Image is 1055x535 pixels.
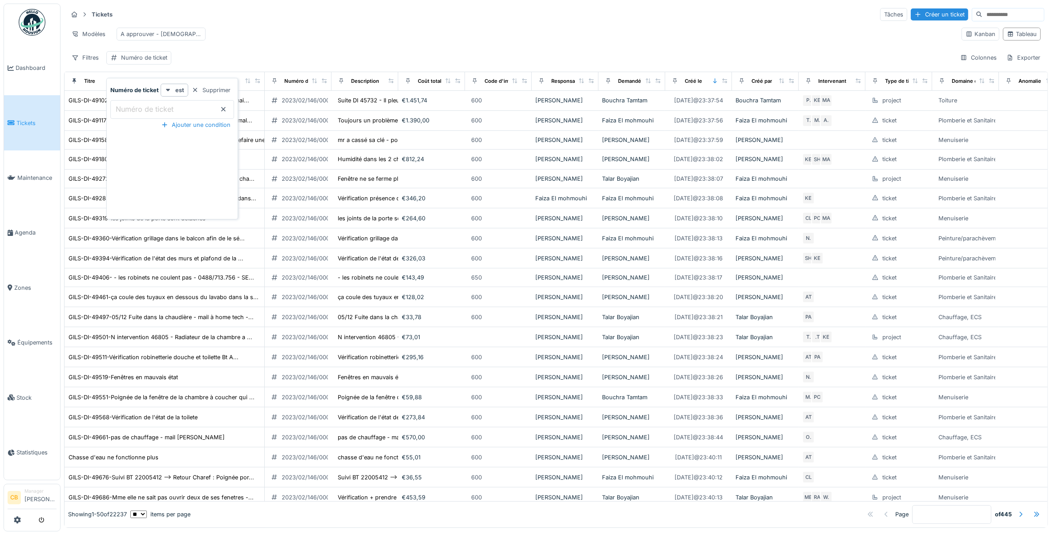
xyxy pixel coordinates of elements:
[802,371,815,383] div: N.
[535,214,595,223] div: [PERSON_NAME]
[471,116,482,125] div: 600
[535,136,595,144] div: [PERSON_NAME]
[736,433,795,442] div: [PERSON_NAME]
[811,212,824,224] div: PC
[535,333,595,341] div: [PERSON_NAME]
[471,96,482,105] div: 600
[485,77,530,85] div: Code d'imputation
[282,273,337,282] div: 2023/02/146/00023
[69,353,238,361] div: GILS-DI-49511-Vérification robinetterie douche et toilette Bt A...
[68,51,103,64] div: Filtres
[282,433,337,442] div: 2023/02/146/00049
[938,453,1000,462] div: Plomberie et Sanitaires
[736,333,795,341] div: Talar Boyajian
[938,194,1000,203] div: Plomberie et Sanitaires
[882,174,901,183] div: project
[282,234,335,243] div: 2023/02/146/00019
[602,453,662,462] div: [PERSON_NAME]
[882,273,897,282] div: ticket
[675,313,723,321] div: [DATE] @ 23:38:21
[16,64,57,72] span: Dashboard
[471,136,482,144] div: 600
[402,453,461,462] div: €55,01
[811,252,824,264] div: KE
[84,77,95,85] div: Titre
[675,254,723,263] div: [DATE] @ 23:38:16
[402,493,461,502] div: €453,59
[674,353,724,361] div: [DATE] @ 23:38:24
[471,373,482,381] div: 600
[811,153,824,166] div: SH
[602,234,662,243] div: Faiza El mohmouhi
[282,473,337,482] div: 2023/02/146/00052
[736,353,795,361] div: [PERSON_NAME]
[911,8,968,20] div: Créer un ticket
[471,214,482,223] div: 600
[418,77,441,85] div: Coût total
[69,493,254,502] div: GILS-DI-49686-Mme elle ne sait pas ouvrir deux de ses fenetres -...
[820,212,833,224] div: MA
[885,77,920,85] div: Type de ticket
[338,393,475,401] div: Poignée de la fenêtre de la chambre à coucher q...
[338,174,471,183] div: Fenêtre ne se ferme plus + serrure cassé de la ...
[882,96,901,105] div: project
[811,331,824,343] div: .T
[675,473,723,482] div: [DATE] @ 23:40:12
[736,214,795,223] div: [PERSON_NAME]
[282,413,337,422] div: 2023/02/146/00042
[338,254,463,263] div: Vérification de l'état des murs et plafond de ...
[736,254,795,263] div: [PERSON_NAME]
[402,293,461,301] div: €128,02
[674,413,724,422] div: [DATE] @ 23:38:36
[471,473,482,482] div: 600
[882,293,897,301] div: ticket
[820,331,833,343] div: KE
[736,194,795,203] div: Faiza El mohmouhi
[69,433,225,442] div: GILS-DI-49661-pas de chauffage - mail [PERSON_NAME]
[69,234,245,243] div: GILS-DI-49360-Vérification grillage dans le balcon afin de le sé...
[736,155,795,163] div: [PERSON_NAME]
[811,114,824,127] div: M.
[471,353,482,361] div: 600
[674,333,724,341] div: [DATE] @ 23:38:23
[69,313,254,321] div: GILS-DI-49497-05/12 Fuite dans la chaudière - mail à home tech -...
[19,9,45,36] img: Badge_color-CXgf-gQk.svg
[535,293,595,301] div: [PERSON_NAME]
[820,94,833,107] div: MA
[802,192,815,204] div: KE
[24,488,57,507] li: [PERSON_NAME]
[736,313,795,321] div: Talar Boyajian
[69,96,249,105] div: GILS-DI-49102-Suite DI 45732 - Il pleut dans l'appartement - mai...
[674,136,723,144] div: [DATE] @ 23:37:59
[802,153,815,166] div: KE
[338,453,480,462] div: chasse d'eau ne fonctionne plus depuis une coup...
[535,473,595,482] div: [PERSON_NAME]
[736,174,795,183] div: Faiza El mohmouhi
[882,473,897,482] div: ticket
[675,273,723,282] div: [DATE] @ 23:38:17
[15,228,57,237] span: Agenda
[282,493,337,502] div: 2023/02/146/00053
[882,313,897,321] div: ticket
[602,174,662,183] div: Talar Boyajian
[471,453,482,462] div: 600
[752,77,772,85] div: Créé par
[338,433,463,442] div: pas de chauffage - mail [PERSON_NAME]:H...
[69,373,178,381] div: GILS-DI-49519-Fenêtres en mauvais état
[602,473,662,482] div: Faiza El mohmouhi
[882,234,897,243] div: ticket
[69,293,259,301] div: GILS-DI-49461-ça coule des tuyaux en dessous du lavabo dans la s...
[802,311,815,323] div: PA
[535,174,595,183] div: [PERSON_NAME]
[674,155,724,163] div: [DATE] @ 23:38:02
[736,273,795,282] div: [PERSON_NAME]
[602,393,662,401] div: Bouchra Tamtam
[338,353,460,361] div: Vérification robinetterie douche et toilette B...
[69,194,256,203] div: GILS-DI-49285-Vérification présence d'humidité ( mur du bas dans...
[338,273,469,282] div: - les robinets ne coulent pas - 0488/713.756 -...
[471,433,482,442] div: 600
[882,413,897,422] div: ticket
[674,433,724,442] div: [DATE] @ 23:38:44
[68,28,109,41] div: Modèles
[471,413,482,422] div: 600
